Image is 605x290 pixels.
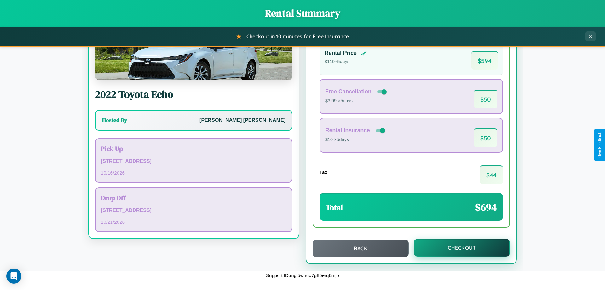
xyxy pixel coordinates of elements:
[325,97,388,105] p: $3.99 × 5 days
[480,165,503,184] span: $ 44
[101,218,287,226] p: 10 / 21 / 2026
[102,116,127,124] h3: Hosted By
[475,200,497,214] span: $ 694
[101,144,287,153] h3: Pick Up
[95,17,292,80] img: Toyota Echo
[313,240,409,257] button: Back
[597,132,602,158] div: Give Feedback
[95,87,292,101] h2: 2022 Toyota Echo
[199,116,285,125] p: [PERSON_NAME] [PERSON_NAME]
[414,239,510,257] button: Checkout
[325,88,372,95] h4: Free Cancellation
[325,136,386,144] p: $10 × 5 days
[320,169,327,175] h4: Tax
[474,90,497,108] span: $ 50
[101,206,287,215] p: [STREET_ADDRESS]
[246,33,349,39] span: Checkout in 10 minutes for Free Insurance
[325,58,367,66] p: $ 110 × 5 days
[325,50,357,56] h4: Rental Price
[101,193,287,202] h3: Drop Off
[325,127,370,134] h4: Rental Insurance
[471,51,498,70] span: $ 594
[101,169,287,177] p: 10 / 16 / 2026
[266,271,339,280] p: Support ID: mgi5whuq7g85erq6mjo
[101,157,287,166] p: [STREET_ADDRESS]
[326,202,343,213] h3: Total
[6,6,599,20] h1: Rental Summary
[474,128,497,147] span: $ 50
[6,269,21,284] div: Open Intercom Messenger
